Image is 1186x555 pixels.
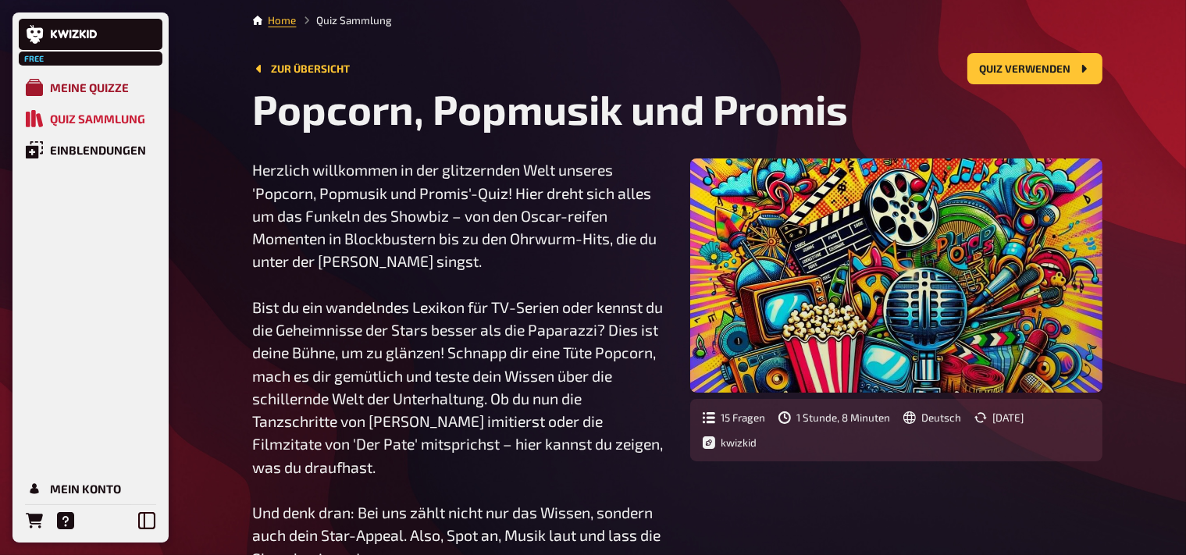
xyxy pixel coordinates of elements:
a: Home [269,14,297,27]
a: Quiz Sammlung [19,103,162,134]
a: Mein Konto [19,473,162,504]
div: Sprache der Frageninhalte [903,411,962,424]
a: Hilfe [50,505,81,536]
div: Geschätzte Dauer [778,411,891,424]
div: Author [703,436,757,449]
div: Einblendungen [50,143,146,157]
div: Meine Quizze [50,80,129,94]
li: Quiz Sammlung [297,12,393,28]
a: Meine Quizze [19,72,162,103]
div: Quiz Sammlung [50,112,145,126]
a: Einblendungen [19,134,162,165]
li: Home [269,12,297,28]
span: Free [20,54,48,63]
a: Zur Übersicht [253,62,351,75]
div: Mein Konto [50,482,121,496]
div: Letztes Update [974,411,1024,424]
button: Quiz verwenden [967,53,1102,84]
div: Anzahl der Fragen [703,411,766,424]
a: Bestellungen [19,505,50,536]
h1: Popcorn, Popmusik und Promis [253,84,1102,133]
